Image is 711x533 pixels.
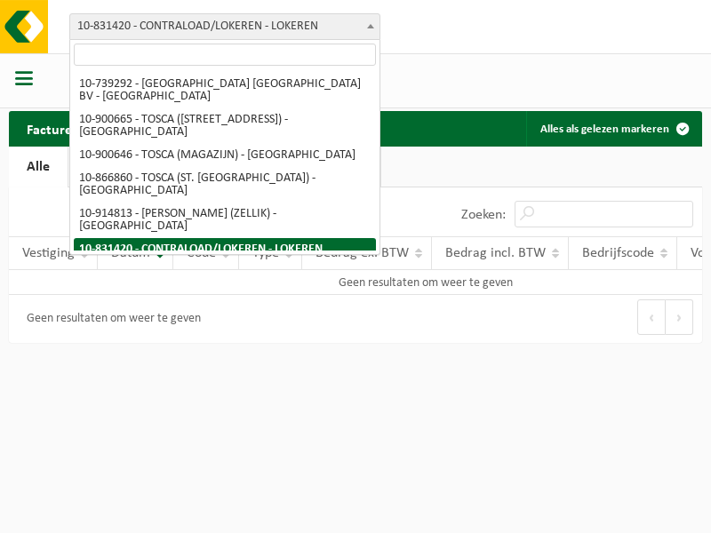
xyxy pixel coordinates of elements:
button: Next [666,299,693,335]
span: Bedrag incl. BTW [445,246,546,260]
button: Previous [637,299,666,335]
a: Alle [9,147,68,187]
label: Zoeken: [461,208,506,222]
button: Alles als gelezen markeren [526,111,700,147]
li: 10-900646 - TOSCA (MAGAZIJN) - [GEOGRAPHIC_DATA] [74,144,376,167]
span: Bedrijfscode [582,246,654,260]
li: 10-831420 - CONTRALOAD/LOKEREN - LOKEREN [74,238,376,261]
li: 10-866860 - TOSCA (ST. [GEOGRAPHIC_DATA]) - [GEOGRAPHIC_DATA] [74,167,376,203]
span: Vestiging [22,246,75,260]
li: 10-900665 - TOSCA ([STREET_ADDRESS]) - [GEOGRAPHIC_DATA] [74,108,376,144]
h2: Facturen [9,111,98,146]
div: Geen resultaten om weer te geven [18,304,201,334]
li: 10-914813 - [PERSON_NAME] (ZELLIK) - [GEOGRAPHIC_DATA] [74,203,376,238]
span: 10-831420 - CONTRALOAD/LOKEREN - LOKEREN [70,14,379,39]
span: 10-831420 - CONTRALOAD/LOKEREN - LOKEREN [69,13,380,40]
a: Factuur [68,147,148,187]
li: 10-739292 - [GEOGRAPHIC_DATA] [GEOGRAPHIC_DATA] BV - [GEOGRAPHIC_DATA] [74,73,376,108]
